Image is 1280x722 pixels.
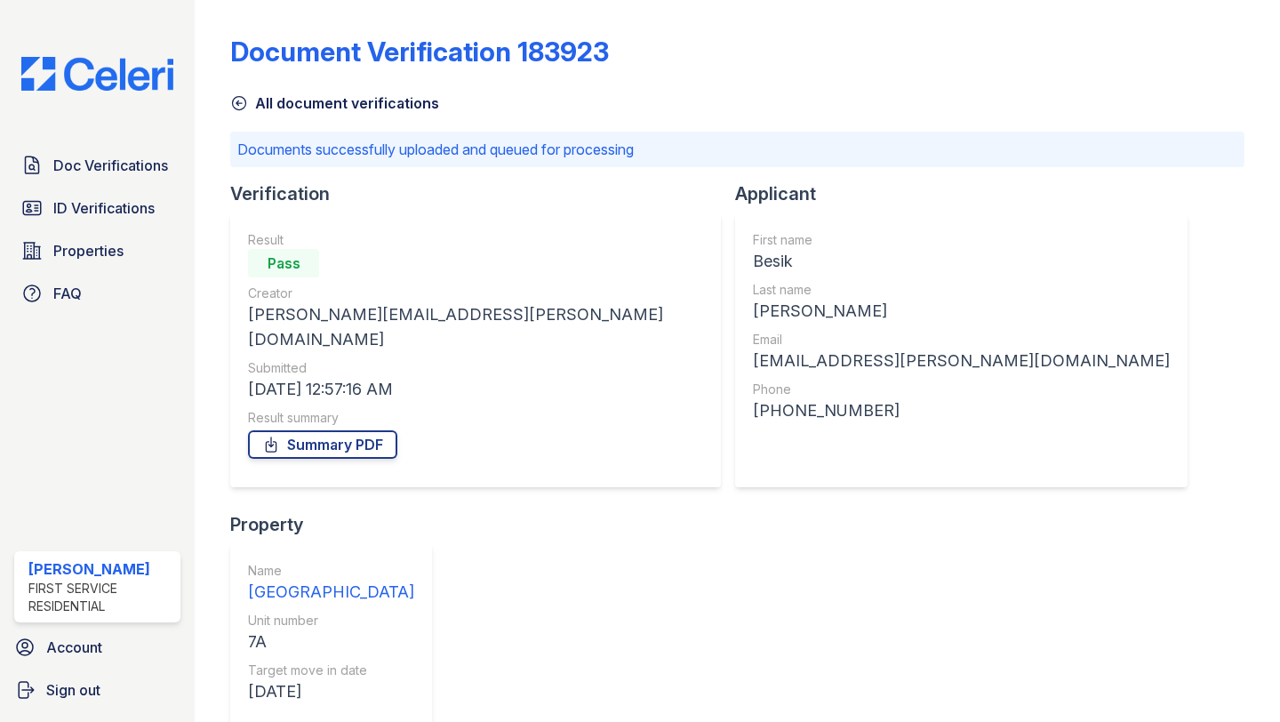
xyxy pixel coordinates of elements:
div: Last name [753,281,1170,299]
a: FAQ [14,276,180,311]
div: Verification [230,181,735,206]
a: Doc Verifications [14,148,180,183]
div: Property [230,512,446,537]
div: [PERSON_NAME][EMAIL_ADDRESS][PERSON_NAME][DOMAIN_NAME] [248,302,703,352]
div: [PERSON_NAME] [28,558,173,580]
div: Applicant [735,181,1202,206]
div: Pass [248,249,319,277]
span: Doc Verifications [53,155,168,176]
div: Result [248,231,703,249]
span: FAQ [53,283,82,304]
div: Result summary [248,409,703,427]
div: Unit number [248,612,414,630]
span: ID Verifications [53,197,155,219]
p: Documents successfully uploaded and queued for processing [237,139,1237,160]
div: [DATE] [248,679,414,704]
div: Phone [753,381,1170,398]
a: ID Verifications [14,190,180,226]
div: [GEOGRAPHIC_DATA] [248,580,414,605]
img: CE_Logo_Blue-a8612792a0a2168367f1c8372b55b34899dd931a85d93a1a3d3e32e68fde9ad4.png [7,57,188,91]
div: Name [248,562,414,580]
a: Sign out [7,672,188,708]
div: First Service Residential [28,580,173,615]
div: Email [753,331,1170,349]
a: Properties [14,233,180,269]
span: Account [46,637,102,658]
div: [PHONE_NUMBER] [753,398,1170,423]
div: First name [753,231,1170,249]
div: Besik [753,249,1170,274]
div: Target move in date [248,662,414,679]
a: All document verifications [230,92,439,114]
div: [EMAIL_ADDRESS][PERSON_NAME][DOMAIN_NAME] [753,349,1170,373]
a: Summary PDF [248,430,397,459]
a: Name [GEOGRAPHIC_DATA] [248,562,414,605]
div: 7A [248,630,414,654]
div: Document Verification 183923 [230,36,609,68]
div: Creator [248,285,703,302]
span: Properties [53,240,124,261]
a: Account [7,630,188,665]
div: [DATE] 12:57:16 AM [248,377,703,402]
span: Sign out [46,679,100,701]
div: [PERSON_NAME] [753,299,1170,324]
div: Submitted [248,359,703,377]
